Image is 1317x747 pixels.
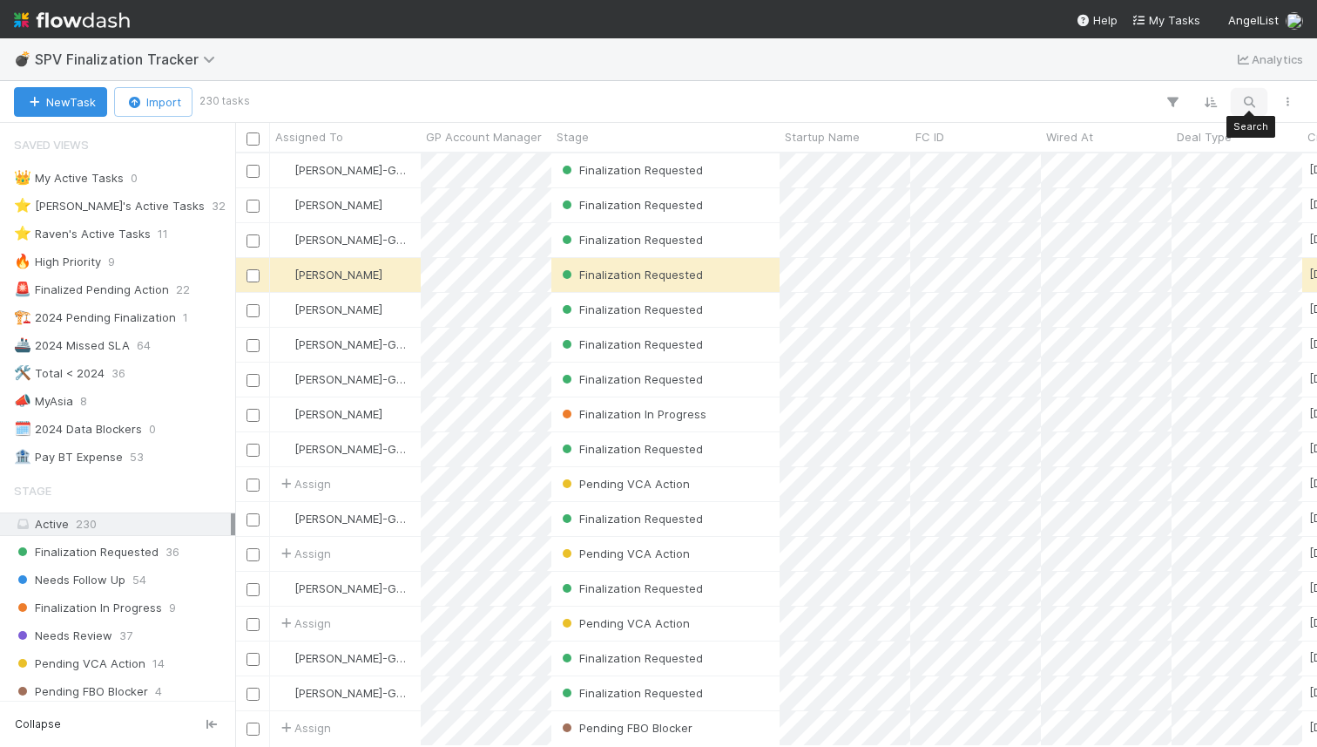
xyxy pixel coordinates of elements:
[277,475,331,492] div: Assign
[294,581,423,595] span: [PERSON_NAME]-Gayob
[137,335,151,357] span: 64
[14,625,112,647] span: Needs Review
[557,128,589,146] span: Stage
[558,268,703,282] span: Finalization Requested
[14,223,151,245] div: Raven's Active Tasks
[558,616,690,630] span: Pending VCA Action
[558,336,703,353] div: Finalization Requested
[558,580,703,597] div: Finalization Requested
[558,615,690,632] div: Pending VCA Action
[14,421,31,436] span: 🗓️
[294,372,423,386] span: [PERSON_NAME]-Gayob
[277,196,382,214] div: [PERSON_NAME]
[558,198,703,212] span: Finalization Requested
[277,161,412,179] div: [PERSON_NAME]-Gayob
[14,449,31,464] span: 🏦
[277,336,412,353] div: [PERSON_NAME]-Gayob
[130,446,144,468] span: 53
[277,370,412,388] div: [PERSON_NAME]-Gayob
[14,597,162,619] span: Finalization In Progress
[294,198,382,212] span: [PERSON_NAME]
[247,479,260,492] input: Toggle Row Selected
[278,268,292,282] img: avatar_cbf6e7c1-1692-464b-bc1b-b8582b2cbdce.png
[14,418,142,440] div: 2024 Data Blockers
[277,580,412,597] div: [PERSON_NAME]-Gayob
[247,688,260,701] input: Toggle Row Selected
[14,51,31,66] span: 💣
[558,370,703,388] div: Finalization Requested
[247,409,260,422] input: Toggle Row Selected
[558,512,703,526] span: Finalization Requested
[558,686,703,700] span: Finalization Requested
[199,93,250,109] small: 230 tasks
[294,233,423,247] span: [PERSON_NAME]-Gayob
[14,167,124,189] div: My Active Tasks
[247,165,260,178] input: Toggle Row Selected
[169,597,176,619] span: 9
[278,337,292,351] img: avatar_45aa71e2-cea6-4b00-9298-a0421aa61a2d.png
[149,418,156,440] span: 0
[558,721,692,735] span: Pending FBO Blocker
[558,440,703,458] div: Finalization Requested
[558,337,703,351] span: Finalization Requested
[278,233,292,247] img: avatar_45aa71e2-cea6-4b00-9298-a0421aa61a2d.png
[35,51,224,68] span: SPV Finalization Tracker
[247,234,260,248] input: Toggle Row Selected
[558,684,703,702] div: Finalization Requested
[558,407,706,421] span: Finalization In Progress
[277,649,412,667] div: [PERSON_NAME]-Gayob
[247,444,260,457] input: Toggle Row Selected
[14,393,31,408] span: 📣
[14,681,148,703] span: Pending FBO Blocker
[294,302,382,316] span: [PERSON_NAME]
[278,651,292,665] img: avatar_45aa71e2-cea6-4b00-9298-a0421aa61a2d.png
[247,618,260,631] input: Toggle Row Selected
[1076,11,1118,29] div: Help
[278,302,292,316] img: avatar_cbf6e7c1-1692-464b-bc1b-b8582b2cbdce.png
[294,442,423,456] span: [PERSON_NAME]-Gayob
[558,196,703,214] div: Finalization Requested
[14,307,176,329] div: 2024 Pending Finalization
[14,365,31,380] span: 🛠️
[278,372,292,386] img: avatar_45aa71e2-cea6-4b00-9298-a0421aa61a2d.png
[558,475,690,492] div: Pending VCA Action
[1286,12,1303,30] img: avatar_d2b43477-63dc-4e62-be5b-6fdd450c05a1.png
[247,304,260,317] input: Toggle Row Selected
[278,163,292,177] img: avatar_45aa71e2-cea6-4b00-9298-a0421aa61a2d.png
[14,254,31,268] span: 🔥
[247,339,260,352] input: Toggle Row Selected
[278,407,292,421] img: avatar_cbf6e7c1-1692-464b-bc1b-b8582b2cbdce.png
[1131,13,1200,27] span: My Tasks
[15,716,61,732] span: Collapse
[558,442,703,456] span: Finalization Requested
[277,405,382,423] div: [PERSON_NAME]
[278,442,292,456] img: avatar_45aa71e2-cea6-4b00-9298-a0421aa61a2d.png
[294,268,382,282] span: [PERSON_NAME]
[278,198,292,212] img: avatar_cbf6e7c1-1692-464b-bc1b-b8582b2cbdce.png
[277,615,331,632] span: Assign
[558,405,706,423] div: Finalization In Progress
[1228,13,1279,27] span: AngelList
[14,127,89,162] span: Saved Views
[114,87,192,117] button: Import
[14,5,130,35] img: logo-inverted-e16ddd16eac7371096b0.svg
[165,541,179,563] span: 36
[14,446,123,468] div: Pay BT Expense
[294,337,423,351] span: [PERSON_NAME]-Gayob
[915,128,944,146] span: FC ID
[247,723,260,736] input: Toggle Row Selected
[558,477,690,491] span: Pending VCA Action
[14,473,51,508] span: Stage
[14,198,31,213] span: ⭐
[1234,49,1303,70] a: Analytics
[108,251,115,273] span: 9
[277,545,331,562] span: Assign
[278,686,292,700] img: avatar_45aa71e2-cea6-4b00-9298-a0421aa61a2d.png
[247,548,260,561] input: Toggle Row Selected
[212,195,226,217] span: 32
[275,128,343,146] span: Assigned To
[558,266,703,283] div: Finalization Requested
[277,301,382,318] div: [PERSON_NAME]
[558,161,703,179] div: Finalization Requested
[278,581,292,595] img: avatar_45aa71e2-cea6-4b00-9298-a0421aa61a2d.png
